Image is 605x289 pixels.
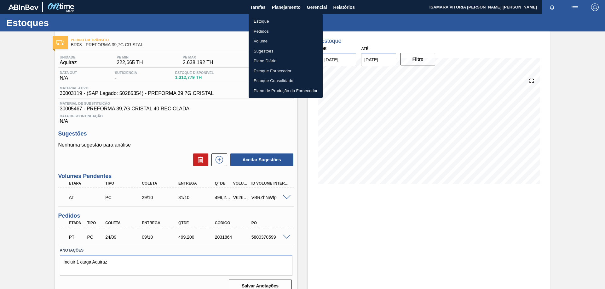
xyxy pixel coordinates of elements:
a: Plano Diário [249,56,323,66]
a: Volume [249,36,323,46]
a: Pedidos [249,26,323,36]
a: Sugestões [249,46,323,56]
a: Plano de Produção do Fornecedor [249,86,323,96]
a: Estoque Consolidado [249,76,323,86]
a: Estoque [249,16,323,26]
a: Estoque Fornecedor [249,66,323,76]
